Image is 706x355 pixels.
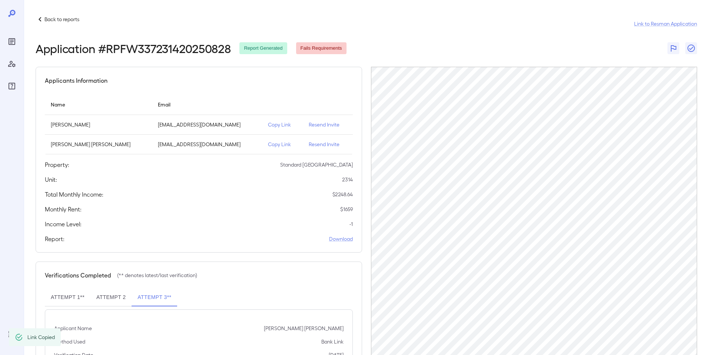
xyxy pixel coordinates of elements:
h5: Report: [45,234,64,243]
h5: Property: [45,160,69,169]
div: Reports [6,36,18,47]
button: Flag Report [667,42,679,54]
th: Email [152,94,262,115]
table: simple table [45,94,353,154]
p: [PERSON_NAME] [PERSON_NAME] [264,325,344,332]
button: Attempt 3** [132,289,177,306]
p: Back to reports [44,16,79,23]
p: Applicant Name [54,325,92,332]
h5: Applicants Information [45,76,107,85]
p: Copy Link [268,121,297,128]
p: $ 2248.64 [332,191,353,198]
p: [EMAIL_ADDRESS][DOMAIN_NAME] [158,121,256,128]
button: Attempt 2 [90,289,132,306]
p: Copy Link [268,141,297,148]
span: Fails Requirements [296,45,347,52]
h5: Total Monthly Income: [45,190,103,199]
p: 2314 [342,176,353,183]
p: $ 1659 [340,206,353,213]
span: Report Generated [239,45,287,52]
p: Bank Link [321,338,344,345]
p: Method Used [54,338,85,345]
h5: Verifications Completed [45,271,111,280]
div: Manage Users [6,58,18,70]
div: FAQ [6,80,18,92]
p: [PERSON_NAME] [PERSON_NAME] [51,141,146,148]
h5: Monthly Rent: [45,205,82,214]
th: Name [45,94,152,115]
button: Attempt 1** [45,289,90,306]
a: Link to Resman Application [634,20,697,27]
p: -1 [349,220,353,228]
h5: Income Level: [45,220,82,229]
p: [EMAIL_ADDRESS][DOMAIN_NAME] [158,141,256,148]
h2: Application # RPFW337231420250828 [36,42,231,55]
p: [PERSON_NAME] [51,121,146,128]
p: Resend Invite [309,141,347,148]
button: Close Report [685,42,697,54]
h5: Unit: [45,175,57,184]
a: Download [329,235,353,243]
p: Standard [GEOGRAPHIC_DATA] [280,161,353,168]
div: Log Out [6,328,18,340]
p: (** denotes latest/last verification) [117,272,197,279]
p: Resend Invite [309,121,347,128]
div: Link Copied [27,331,55,344]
